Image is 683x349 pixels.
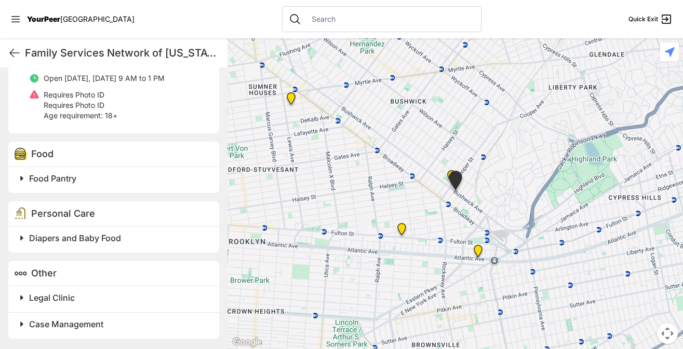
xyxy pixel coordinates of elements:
[285,92,298,109] div: Location of CCBQ, Brooklyn
[29,319,103,329] span: Case Management
[29,292,75,303] span: Legal Clinic
[628,15,658,23] span: Quick Exit
[44,110,117,121] p: 18+
[230,336,264,349] a: Open this area in Google Maps (opens a new window)
[230,336,264,349] img: Google
[44,74,165,82] span: Open [DATE], [DATE] 9 AM to 1 PM
[27,16,135,22] a: YourPeer[GEOGRAPHIC_DATA]
[44,90,117,100] p: Requires Photo ID
[31,148,53,159] span: Food
[445,170,458,187] div: St Thomas Episcopal Church
[31,208,95,219] span: Personal Care
[447,171,464,194] div: Bushwick/North Brooklyn
[25,46,219,60] h1: Family Services Network of [US_STATE] (FSNNY)
[44,111,103,120] span: Age requirement:
[472,245,485,261] div: The Gathering Place Drop-in Center
[60,15,135,23] span: [GEOGRAPHIC_DATA]
[31,268,57,278] span: Other
[29,173,76,184] span: Food Pantry
[44,100,117,110] p: Requires Photo ID
[628,13,673,25] a: Quick Exit
[29,233,121,243] span: Diapers and Baby Food
[27,15,60,23] span: YourPeer
[395,223,408,240] div: SuperPantry
[657,323,678,344] button: Map camera controls
[305,14,475,24] input: Search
